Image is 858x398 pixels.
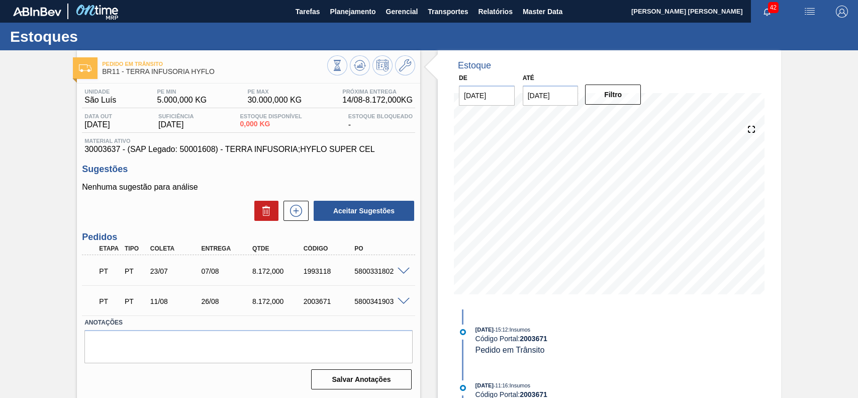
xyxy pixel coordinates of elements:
[301,245,358,252] div: Código
[84,138,413,144] span: Material ativo
[475,335,714,343] div: Código Portal:
[346,113,415,129] div: -
[508,327,530,333] span: : Insumos
[301,267,358,275] div: 1993118
[314,201,414,221] button: Aceitar Sugestões
[97,290,123,312] div: Pedido em Trânsito
[508,382,530,388] span: : Insumos
[97,260,123,282] div: Pedido em Trânsito
[249,201,278,221] div: Excluir Sugestões
[99,267,120,275] p: PT
[99,297,120,305] p: PT
[311,369,412,389] button: Salvar Anotações
[352,245,409,252] div: PO
[148,245,205,252] div: Coleta
[342,89,413,95] span: Próxima Entrega
[523,6,562,18] span: Master Data
[82,232,415,243] h3: Pedidos
[13,7,61,16] img: TNhmsLtSVTkK8tSr43FrP2fwEKptu5GPRR3wAAAABJRU5ErkJggg==
[157,89,207,95] span: PE MIN
[250,245,307,252] div: Qtde
[122,245,148,252] div: Tipo
[296,6,320,18] span: Tarefas
[585,85,641,105] button: Filtro
[751,5,783,19] button: Notificações
[158,113,194,119] span: Suficiência
[523,74,534,82] label: Até
[459,74,467,82] label: De
[79,64,91,72] img: Ícone
[458,60,491,71] div: Estoque
[804,6,816,18] img: userActions
[475,327,494,333] span: [DATE]
[523,86,579,106] input: dd/mm/yyyy
[84,120,112,129] span: [DATE]
[352,297,409,305] div: 5800341903
[199,267,255,275] div: 07/08/2025
[82,183,415,192] p: Nenhuma sugestão para análise
[84,89,116,95] span: Unidade
[247,96,302,105] span: 30.000,000 KG
[122,267,148,275] div: Pedido de Transferência
[84,145,413,154] span: 30003637 - (SAP Legado: 50001608) - TERRA INFUSORIA;HYFLO SUPER CEL
[309,200,415,222] div: Aceitar Sugestões
[158,120,194,129] span: [DATE]
[199,245,255,252] div: Entrega
[459,86,515,106] input: dd/mm/yyyy
[84,113,112,119] span: Data out
[475,346,545,354] span: Pedido em Trânsito
[342,96,413,105] span: 14/08 - 8.172,000 KG
[84,96,116,105] span: São Luís
[428,6,468,18] span: Transportes
[372,55,393,75] button: Programar Estoque
[478,6,512,18] span: Relatórios
[148,297,205,305] div: 11/08/2025
[240,113,302,119] span: Estoque Disponível
[247,89,302,95] span: PE MAX
[148,267,205,275] div: 23/07/2025
[240,120,302,128] span: 0,000 KG
[395,55,415,75] button: Ir ao Master Data / Geral
[330,6,375,18] span: Planejamento
[520,335,547,343] strong: 2003671
[836,6,848,18] img: Logout
[97,245,123,252] div: Etapa
[250,297,307,305] div: 8.172,000
[327,55,347,75] button: Visão Geral dos Estoques
[460,329,466,335] img: atual
[301,297,358,305] div: 2003671
[278,201,309,221] div: Nova sugestão
[102,68,327,75] span: BR11 - TERRA INFUSORIA HYFLO
[250,267,307,275] div: 8.172,000
[84,315,413,330] label: Anotações
[157,96,207,105] span: 5.000,000 KG
[199,297,255,305] div: 26/08/2025
[460,385,466,391] img: atual
[352,267,409,275] div: 5800331802
[494,327,508,333] span: - 15:12
[348,113,413,119] span: Estoque Bloqueado
[122,297,148,305] div: Pedido de Transferência
[10,31,188,42] h1: Estoques
[350,55,370,75] button: Atualizar Gráfico
[102,61,327,67] span: Pedido em Trânsito
[475,382,494,388] span: [DATE]
[386,6,418,18] span: Gerencial
[494,383,508,388] span: - 11:16
[768,2,779,13] span: 42
[82,164,415,175] h3: Sugestões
